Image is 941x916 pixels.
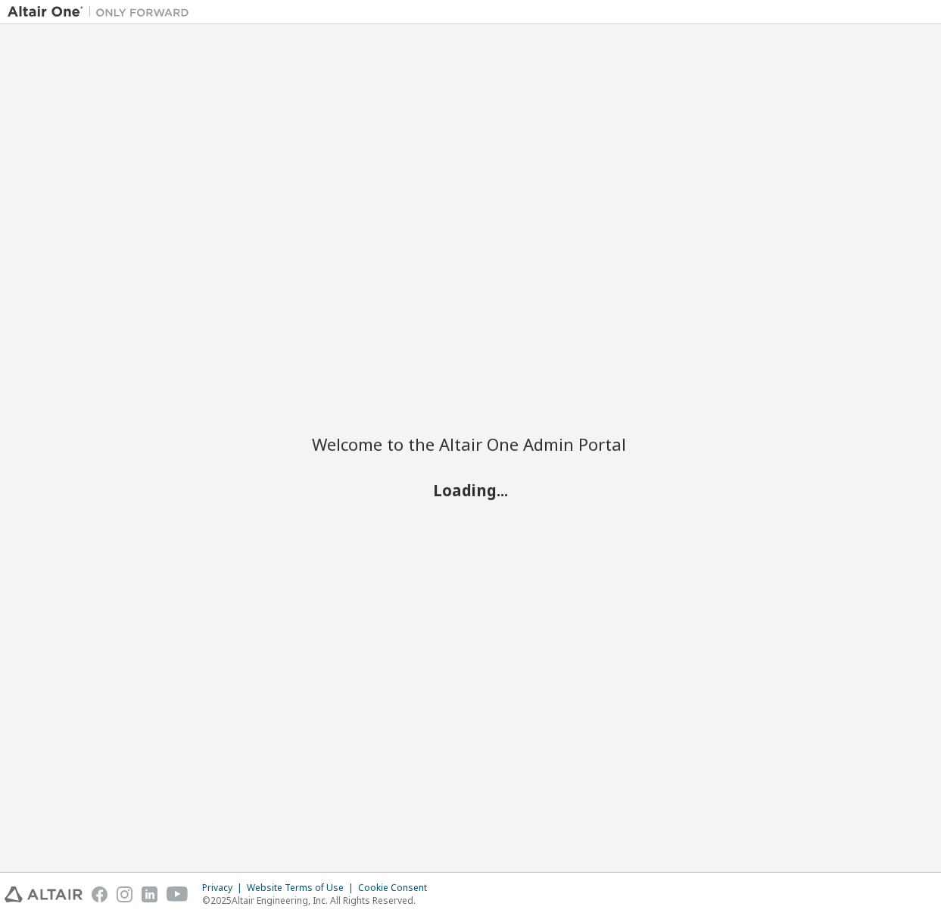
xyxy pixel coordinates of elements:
[142,886,157,902] img: linkedin.svg
[167,886,189,902] img: youtube.svg
[312,480,630,499] h2: Loading...
[358,882,436,894] div: Cookie Consent
[312,433,630,455] h2: Welcome to the Altair One Admin Portal
[117,886,132,902] img: instagram.svg
[8,5,197,20] img: Altair One
[202,894,436,907] p: © 2025 Altair Engineering, Inc. All Rights Reserved.
[92,886,107,902] img: facebook.svg
[202,882,247,894] div: Privacy
[5,886,83,902] img: altair_logo.svg
[247,882,358,894] div: Website Terms of Use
